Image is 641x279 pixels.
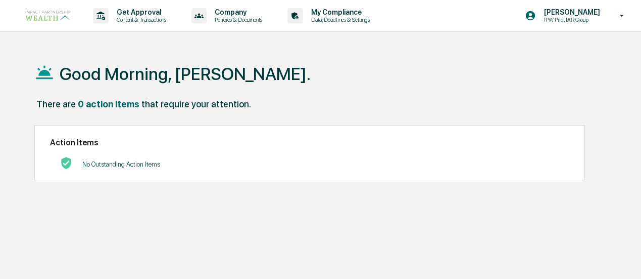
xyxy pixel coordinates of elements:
[24,9,73,22] img: logo
[141,99,251,109] div: that require your attention.
[109,16,171,23] p: Content & Transactions
[207,8,267,16] p: Company
[303,16,375,23] p: Data, Deadlines & Settings
[303,8,375,16] p: My Compliance
[536,16,605,23] p: IPW Pilot IAR Group
[60,64,311,84] h1: Good Morning, [PERSON_NAME].
[536,8,605,16] p: [PERSON_NAME]
[60,157,72,169] img: No Actions logo
[207,16,267,23] p: Policies & Documents
[82,161,160,168] p: No Outstanding Action Items
[36,99,76,109] div: There are
[78,99,139,109] div: 0 action items
[109,8,171,16] p: Get Approval
[50,138,569,147] h2: Action Items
